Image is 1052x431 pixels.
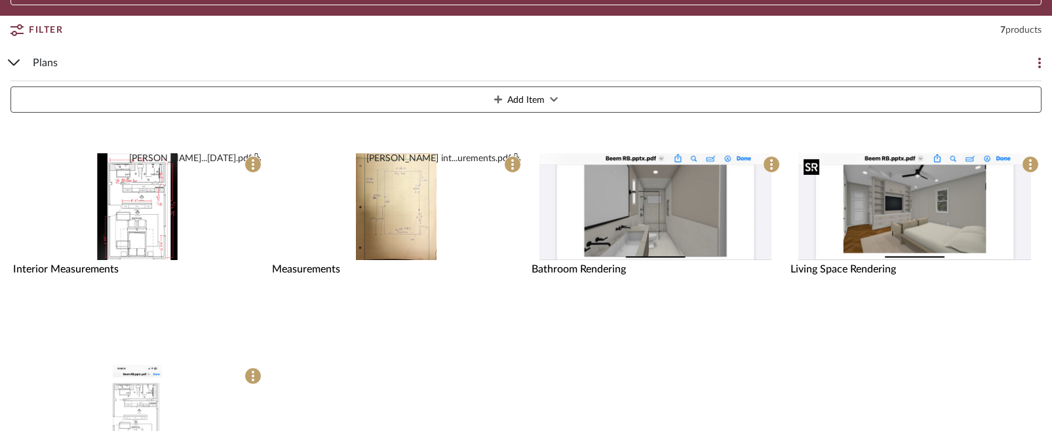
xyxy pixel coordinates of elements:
button: Add Item [10,86,1042,113]
span: Living Space Rendering [790,264,896,274]
div: 7 [1000,24,1042,37]
div: 0 [529,153,783,260]
span: products [1005,26,1042,35]
img: Measurements [356,153,437,260]
span: Filter [29,18,63,42]
span: Interior Measurements [13,264,119,274]
div: 0 [788,153,1042,260]
div: 0 [269,153,523,260]
button: [PERSON_NAME]...[DATE].pdf [129,153,261,164]
img: Bathroom Rendering [539,153,771,260]
img: Living Space Rendering [798,153,1030,260]
span: Add Item [507,87,545,113]
span: Plans [33,55,58,71]
span: Bathroom Rendering [532,264,626,274]
img: Interior Measurements [68,153,206,260]
span: Measurements [272,264,340,274]
button: Filter [10,18,63,42]
button: [PERSON_NAME] int...urements.pdf [366,153,520,164]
